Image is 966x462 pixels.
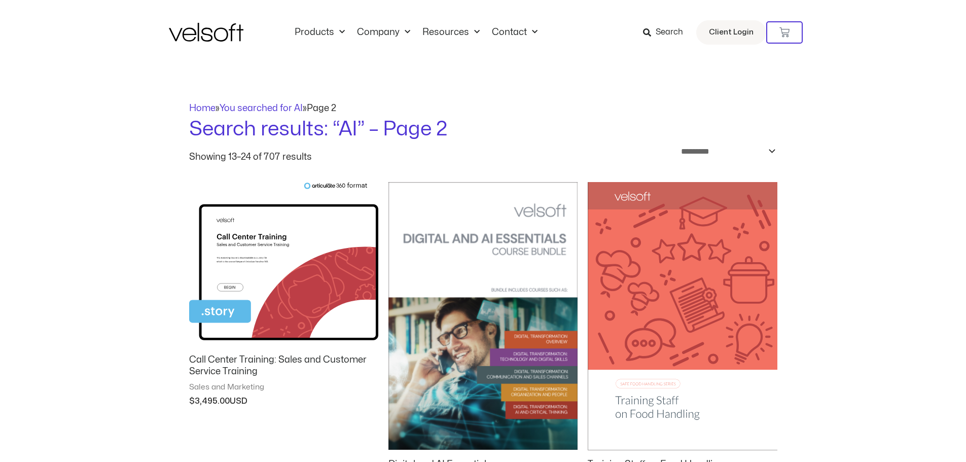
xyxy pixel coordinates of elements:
a: Call Center Training: Sales and Customer Service Training [189,354,378,382]
a: You searched for AI [220,104,303,113]
span: $ [189,397,195,405]
a: ResourcesMenu Toggle [416,27,486,38]
span: » » [189,104,336,113]
span: Search [656,26,683,39]
h1: Search results: “AI” – Page 2 [189,115,777,144]
img: Training Staff on Food Handling [588,182,777,451]
span: Client Login [709,26,754,39]
a: ProductsMenu Toggle [289,27,351,38]
select: Shop order [674,144,777,159]
img: Call Center Training: Sales and Customer Service Training [189,182,378,347]
a: Search [643,24,690,41]
img: Digital and AI Essentials [388,182,578,450]
h2: Call Center Training: Sales and Customer Service Training [189,354,378,378]
a: ContactMenu Toggle [486,27,544,38]
bdi: 3,495.00 [189,397,230,405]
p: Showing 13–24 of 707 results [189,153,312,162]
a: Client Login [696,20,766,45]
span: Sales and Marketing [189,382,378,393]
img: Velsoft Training Materials [169,23,243,42]
a: Home [189,104,216,113]
span: Page 2 [307,104,336,113]
nav: Menu [289,27,544,38]
a: CompanyMenu Toggle [351,27,416,38]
